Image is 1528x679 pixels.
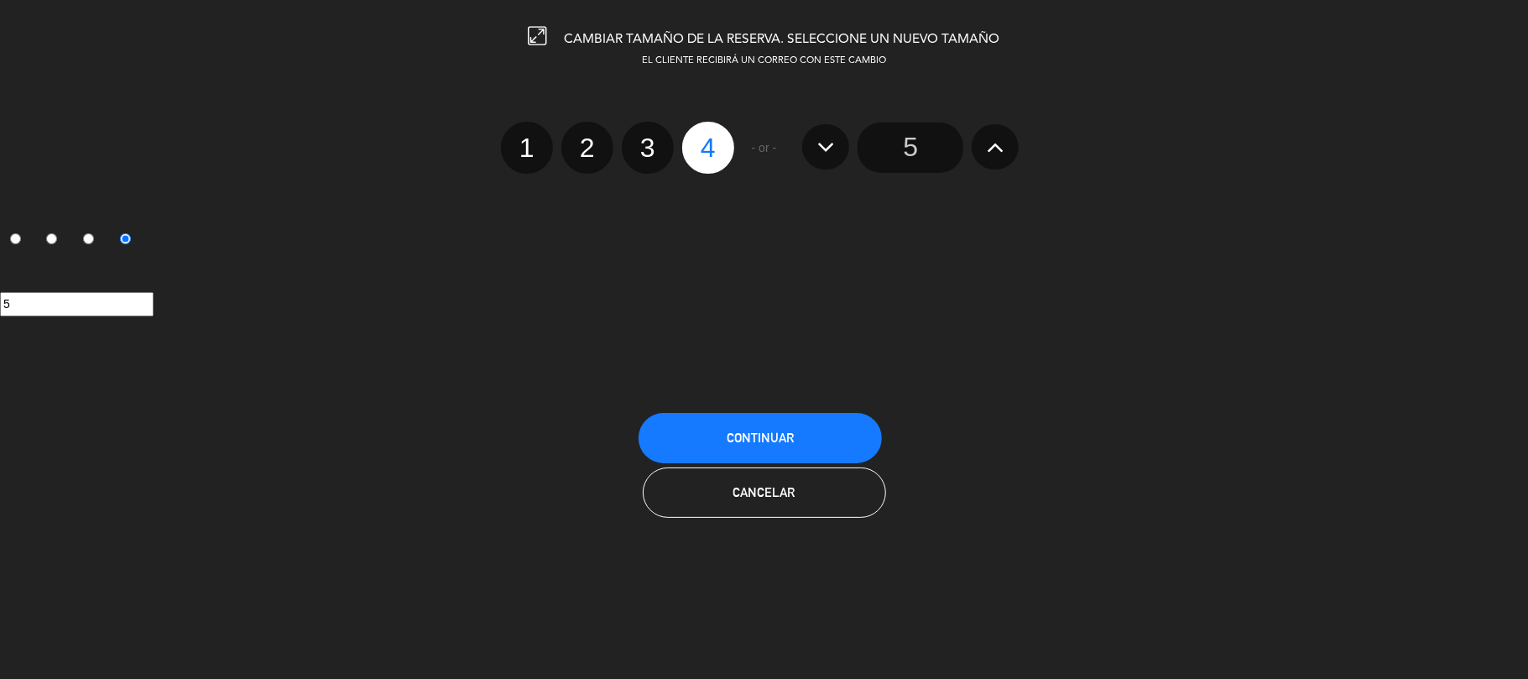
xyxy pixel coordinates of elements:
[639,413,882,463] button: Continuar
[110,227,147,255] label: 4
[37,227,74,255] label: 2
[752,138,777,158] span: - or -
[120,233,131,244] input: 4
[561,122,613,174] label: 2
[643,467,886,518] button: Cancelar
[727,431,794,445] span: Continuar
[622,122,674,174] label: 3
[642,56,886,65] span: EL CLIENTE RECIBIRÁ UN CORREO CON ESTE CAMBIO
[501,122,553,174] label: 1
[733,485,795,499] span: Cancelar
[682,122,734,174] label: 4
[83,233,94,244] input: 3
[46,233,57,244] input: 2
[10,233,21,244] input: 1
[74,227,111,255] label: 3
[565,33,1000,46] span: CAMBIAR TAMAÑO DE LA RESERVA. SELECCIONE UN NUEVO TAMAÑO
